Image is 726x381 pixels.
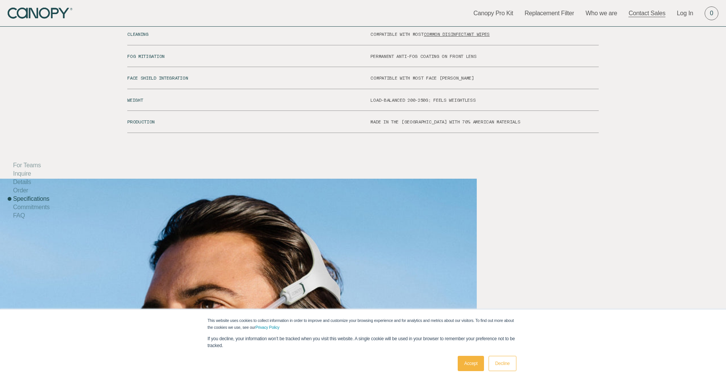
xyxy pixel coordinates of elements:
a: Specifications [13,195,49,202]
dd: Made in the [GEOGRAPHIC_DATA] with 70% American materials [370,118,598,125]
dt: Cleaning [127,31,355,37]
dt: Face Shield integration [127,75,355,81]
a: Inquire [13,170,31,177]
span: This website uses cookies to collect information in order to improve and customize your browsing ... [208,318,514,330]
a: Contact Sales [628,9,665,18]
a: Commitments [13,204,50,210]
a: Canopy Pro Kit [473,9,513,18]
dt: Fog mitigation [127,53,355,59]
a: Details [13,179,31,185]
a: 0 [705,6,718,20]
dt: Weight [127,97,355,103]
a: Who we are [585,9,617,18]
a: Replacement Filter [525,9,574,18]
span: 0 [710,9,713,18]
dd: Load-balanced 200-250g; feels weightless [370,97,598,103]
p: If you decline, your information won’t be tracked when you visit this website. A single cookie wi... [208,335,519,349]
a: FAQ [13,212,25,219]
dd: Permanent anti-fog coating on front lens [370,53,598,59]
dt: Production [127,118,355,125]
a: Accept [458,356,484,371]
a: Privacy Policy [255,325,279,330]
dd: Compatible with most [370,31,598,37]
a: For Teams [13,162,41,168]
a: common disinfectant wipes [424,31,490,37]
a: Log In [677,9,693,18]
dd: Compatible with most face [PERSON_NAME] [370,75,598,81]
a: Order [13,187,28,194]
a: Decline [489,356,516,371]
